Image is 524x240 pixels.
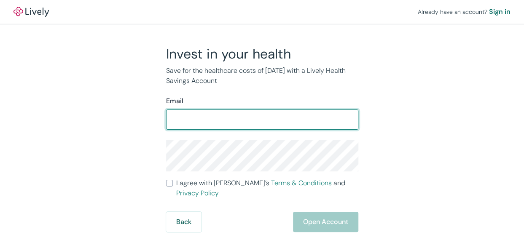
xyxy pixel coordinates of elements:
a: Terms & Conditions [271,179,332,187]
label: Email [166,96,183,106]
span: I agree with [PERSON_NAME]’s and [176,178,358,198]
a: Sign in [489,7,511,17]
img: Lively [13,7,49,17]
a: LivelyLively [13,7,49,17]
h2: Invest in your health [166,45,358,62]
a: Privacy Policy [176,189,219,197]
div: Already have an account? [418,7,511,17]
p: Save for the healthcare costs of [DATE] with a Lively Health Savings Account [166,66,358,86]
button: Back [166,212,202,232]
